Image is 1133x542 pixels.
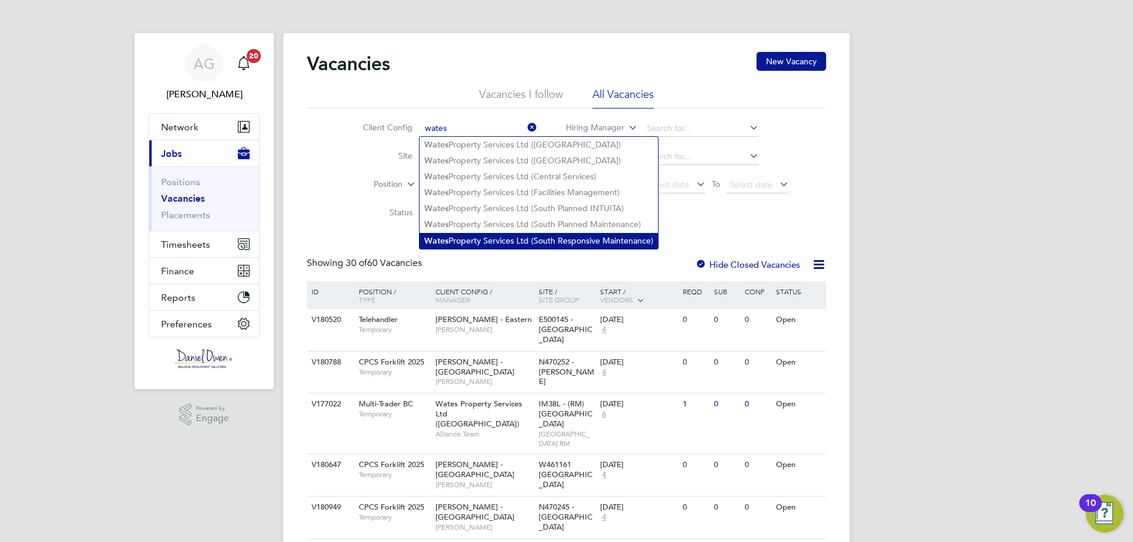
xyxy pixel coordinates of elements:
div: 0 [742,497,772,518]
b: Wates [424,140,448,150]
span: Select date [730,179,772,190]
div: V180520 [309,309,350,331]
button: Jobs [149,140,259,166]
nav: Main navigation [135,33,274,389]
li: Property Services Ltd (Central Services) [420,169,658,185]
span: Vendors [600,295,633,304]
span: Network [161,121,198,133]
a: Powered byEngage [179,403,230,426]
li: Property Services Ltd (Facilities Management) [420,185,658,201]
label: Status [345,207,412,218]
div: 0 [680,309,710,331]
input: Search for... [643,120,759,137]
div: Open [773,309,824,331]
b: Wates [424,219,448,229]
span: Temporary [359,470,430,479]
a: Vacancies [161,193,205,204]
img: danielowen-logo-retina.png [175,349,234,368]
div: V180647 [309,454,350,476]
div: 0 [711,454,742,476]
span: Engage [196,413,229,423]
div: Position / [350,281,433,310]
div: 0 [711,497,742,518]
span: Temporary [359,367,430,377]
div: Status [773,281,824,301]
div: Site / [536,281,598,310]
div: Client Config / [433,281,536,310]
div: 10 [1085,503,1096,518]
li: All Vacancies [592,87,654,109]
li: Property Services Ltd ([GEOGRAPHIC_DATA]) [420,153,658,169]
span: [PERSON_NAME] - [GEOGRAPHIC_DATA] [435,459,515,479]
span: 60 Vacancies [346,257,422,269]
button: Network [149,114,259,140]
span: Preferences [161,318,212,330]
button: Finance [149,258,259,284]
li: Property Services Ltd (South Planned INTUITA) [420,201,658,216]
div: Open [773,352,824,373]
div: 1 [680,393,710,415]
span: Telehandler [359,314,398,324]
span: 4 [600,470,608,480]
button: New Vacancy [757,52,826,71]
a: Go to home page [149,349,260,368]
span: IM38L - (RM) [GEOGRAPHIC_DATA] [539,399,592,429]
span: [PERSON_NAME] [435,480,533,490]
div: 0 [680,497,710,518]
div: [DATE] [600,357,677,367]
div: Reqd [680,281,710,301]
span: Powered by [196,403,229,413]
span: Site Group [539,295,579,304]
span: 4 [600,513,608,523]
div: 0 [711,352,742,373]
div: 0 [742,454,772,476]
li: Property Services Ltd ([GEOGRAPHIC_DATA]) [420,137,658,153]
div: V180788 [309,352,350,373]
div: Start / [597,281,680,311]
span: Type [359,295,375,304]
span: 4 [600,367,608,377]
span: N470252 - [PERSON_NAME] [539,357,594,387]
li: Property Services Ltd (South Planned Maintenance) [420,216,658,232]
label: Site [345,150,412,161]
span: 4 [600,325,608,335]
input: Search for... [421,120,537,137]
span: Manager [435,295,470,304]
span: Timesheets [161,239,210,250]
span: 30 of [346,257,367,269]
div: ID [309,281,350,301]
div: 0 [680,454,710,476]
label: Hiring Manager [556,122,624,134]
span: [GEOGRAPHIC_DATA] RM [539,429,595,448]
span: [PERSON_NAME] - Eastern [435,314,532,324]
span: Multi-Trader BC [359,399,413,409]
div: Sub [711,281,742,301]
b: Wates [424,156,448,166]
h2: Vacancies [307,52,390,75]
span: AG [194,56,215,71]
span: 6 [600,409,608,419]
div: [DATE] [600,399,677,409]
span: 20 [247,49,261,63]
div: Showing [307,257,424,270]
div: Open [773,454,824,476]
span: CPCS Forklift 2025 [359,357,424,367]
li: Property Services Ltd (South Responsive Maintenance) [420,233,658,249]
label: Position [335,179,402,190]
span: Wates Property Services Ltd ([GEOGRAPHIC_DATA]) [435,399,522,429]
span: Select date [647,179,689,190]
span: [PERSON_NAME] [435,377,533,386]
span: Jobs [161,148,182,159]
div: Jobs [149,166,259,231]
div: [DATE] [600,315,677,325]
a: AG[PERSON_NAME] [149,45,260,101]
span: [PERSON_NAME] [435,523,533,532]
span: [PERSON_NAME] - [GEOGRAPHIC_DATA] [435,502,515,522]
a: 20 [232,45,256,83]
button: Reports [149,284,259,310]
span: CPCS Forklift 2025 [359,459,424,469]
span: Alliance Team [435,429,533,439]
label: Hide Closed Vacancies [695,259,800,270]
div: Conf [742,281,772,301]
span: N470245 - [GEOGRAPHIC_DATA] [539,502,592,532]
